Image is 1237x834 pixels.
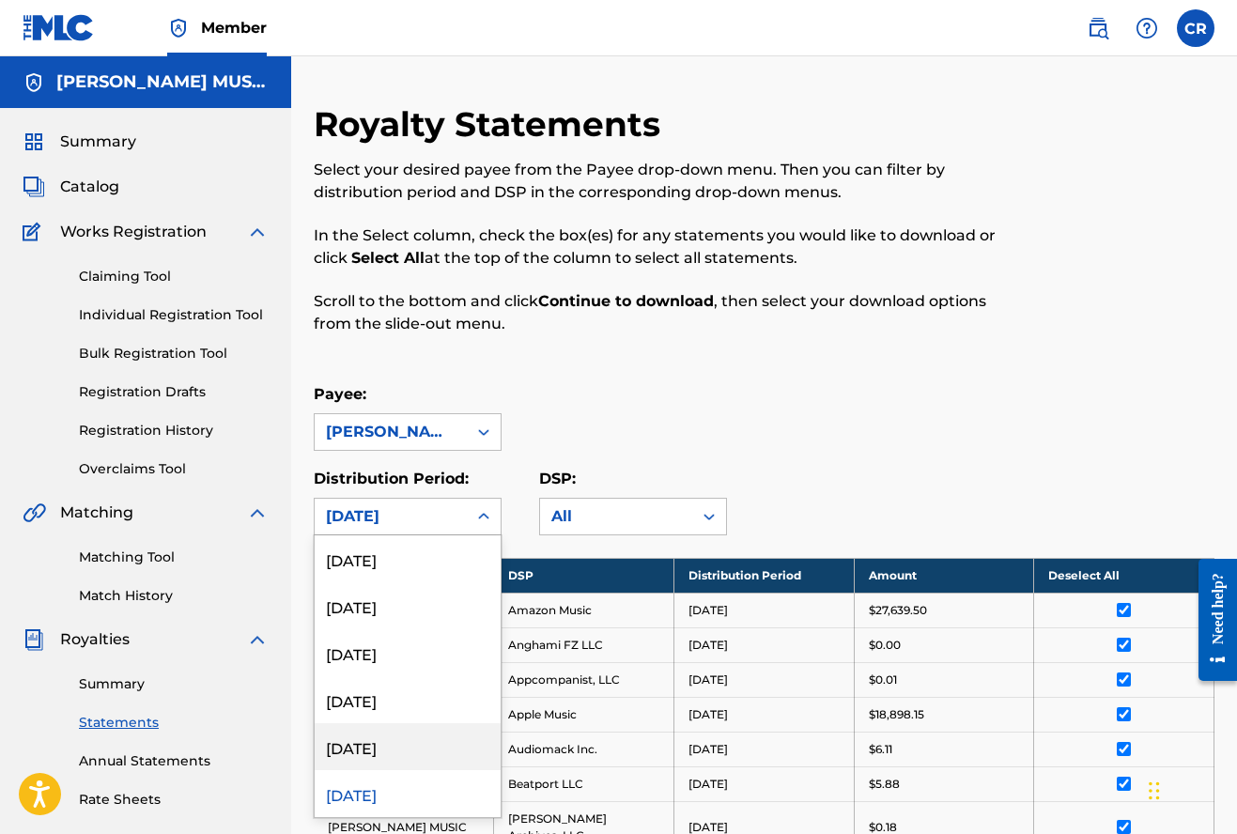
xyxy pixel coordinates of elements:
p: $18,898.15 [869,706,924,723]
label: Distribution Period: [314,470,469,487]
div: [DATE] [315,770,501,817]
th: Deselect All [1034,558,1214,593]
td: [DATE] [673,627,854,662]
span: Member [201,17,267,39]
p: In the Select column, check the box(es) for any statements you would like to download or click at... [314,224,1007,270]
iframe: Chat Widget [1143,744,1237,834]
h2: Royalty Statements [314,103,670,146]
td: [DATE] [673,593,854,627]
td: Apple Music [494,697,674,732]
th: DSP [494,558,674,593]
a: Overclaims Tool [79,459,269,479]
img: help [1136,17,1158,39]
div: [DATE] [315,676,501,723]
span: Matching [60,502,133,524]
a: Match History [79,586,269,606]
a: Annual Statements [79,751,269,771]
img: search [1087,17,1109,39]
a: Registration Drafts [79,382,269,402]
div: User Menu [1177,9,1214,47]
span: Summary [60,131,136,153]
td: Appcompanist, LLC [494,662,674,697]
td: [DATE] [673,732,854,766]
img: Summary [23,131,45,153]
img: Accounts [23,71,45,94]
a: Claiming Tool [79,267,269,286]
strong: Select All [351,249,425,267]
div: [DATE] [315,535,501,582]
a: CatalogCatalog [23,176,119,198]
div: [DATE] [315,582,501,629]
td: Audiomack Inc. [494,732,674,766]
td: [DATE] [673,766,854,801]
img: expand [246,502,269,524]
div: All [551,505,681,528]
span: Catalog [60,176,119,198]
div: [DATE] [326,505,456,528]
div: [DATE] [315,723,501,770]
a: SummarySummary [23,131,136,153]
label: Payee: [314,385,366,403]
th: Distribution Period [673,558,854,593]
a: Matching Tool [79,548,269,567]
span: Works Registration [60,221,207,243]
img: Matching [23,502,46,524]
img: Top Rightsholder [167,17,190,39]
a: Bulk Registration Tool [79,344,269,363]
td: Beatport LLC [494,766,674,801]
th: Amount [854,558,1034,593]
iframe: Resource Center [1184,543,1237,698]
td: Anghami FZ LLC [494,627,674,662]
img: Royalties [23,628,45,651]
div: [PERSON_NAME] MUSIC [326,421,456,443]
td: [DATE] [673,662,854,697]
img: expand [246,221,269,243]
td: [DATE] [673,697,854,732]
a: Rate Sheets [79,790,269,810]
a: Individual Registration Tool [79,305,269,325]
h5: MIKE CURB MUSIC [56,71,269,93]
span: Royalties [60,628,130,651]
td: Amazon Music [494,593,674,627]
p: $0.00 [869,637,901,654]
img: MLC Logo [23,14,95,41]
p: $5.88 [869,776,900,793]
p: $0.01 [869,672,897,688]
a: Registration History [79,421,269,440]
img: expand [246,628,269,651]
label: DSP: [539,470,576,487]
a: Public Search [1079,9,1117,47]
img: Works Registration [23,221,47,243]
p: Scroll to the bottom and click , then select your download options from the slide-out menu. [314,290,1007,335]
a: Summary [79,674,269,694]
a: Statements [79,713,269,733]
p: $27,639.50 [869,602,927,619]
div: [DATE] [315,629,501,676]
img: Catalog [23,176,45,198]
p: Select your desired payee from the Payee drop-down menu. Then you can filter by distribution peri... [314,159,1007,204]
strong: Continue to download [538,292,714,310]
div: Help [1128,9,1166,47]
p: $6.11 [869,741,892,758]
div: Drag [1149,763,1160,819]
